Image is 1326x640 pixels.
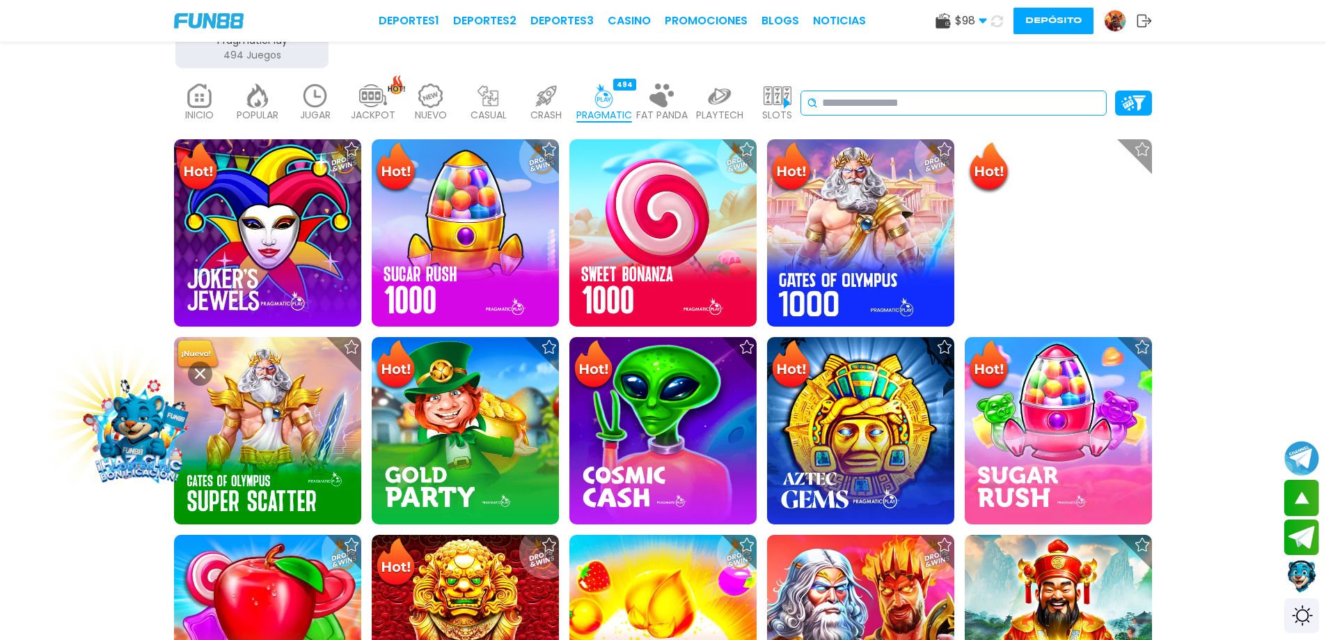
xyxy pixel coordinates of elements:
img: Hot [768,141,814,195]
img: Image Link [77,368,203,494]
img: new_light.webp [417,84,445,108]
img: New [175,338,221,370]
p: INICIO [185,108,214,123]
img: hot [388,75,405,94]
p: CASUAL [471,108,507,123]
img: fat_panda_light.webp [648,84,676,108]
img: slots_light.webp [764,84,791,108]
p: CRASH [530,108,562,123]
img: popular_light.webp [244,84,271,108]
img: casual_light.webp [475,84,503,108]
img: Hot [768,338,814,393]
p: NUEVO [415,108,447,123]
div: 494 [613,79,636,91]
img: playtech_light.webp [706,84,734,108]
p: FAT PANDA [636,108,688,123]
img: Hot [571,338,616,393]
img: Hot [966,141,1011,195]
a: Deportes2 [453,13,516,29]
img: pragmatic_active.webp [590,84,618,108]
a: Deportes3 [530,13,594,29]
img: Hot [966,338,1011,393]
span: $ 98 [955,13,987,29]
img: Company Logo [174,13,244,29]
p: JACKPOT [351,108,395,123]
img: Hot [373,141,418,195]
img: Hot [175,141,221,195]
img: Hot [373,536,418,591]
img: Gates of Olympus 1000 [767,139,954,327]
a: Promociones [665,13,748,29]
p: PLAYTECH [696,108,743,123]
a: Deportes1 [379,13,439,29]
img: Platform Filter [1121,95,1146,110]
p: PRAGMATIC [576,108,632,123]
img: home_light.webp [186,84,214,108]
p: 494 Juegos [175,48,329,63]
img: jackpot_light.webp [359,84,387,108]
button: scroll up [1284,480,1319,516]
div: Switch theme [1284,598,1319,633]
img: Gates of Olympus Super Scatter [174,337,361,524]
img: Gold Party [372,337,559,524]
img: Cosmic Cash [569,337,757,524]
img: Sugar Rush 1000 [372,139,559,327]
p: JUGAR [300,108,331,123]
a: NOTICIAS [813,13,866,29]
img: crash_light.webp [532,84,560,108]
img: Avatar [1105,10,1126,31]
a: CASINO [608,13,651,29]
button: Depósito [1013,8,1094,34]
button: Join telegram [1284,520,1319,556]
img: Sugar Rush [965,337,1152,524]
a: BLOGS [761,13,799,29]
img: Sweet Bonanza 1000 [569,139,757,327]
img: recent_light.webp [301,84,329,108]
img: Hot [373,338,418,393]
p: POPULAR [237,108,278,123]
img: Joker's Jewels [174,139,361,327]
button: Contact customer service [1284,559,1319,595]
button: Join telegram channel [1284,440,1319,476]
img: Aztec Gems [767,337,954,524]
p: SLOTS [762,108,792,123]
a: Avatar [1104,10,1137,32]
